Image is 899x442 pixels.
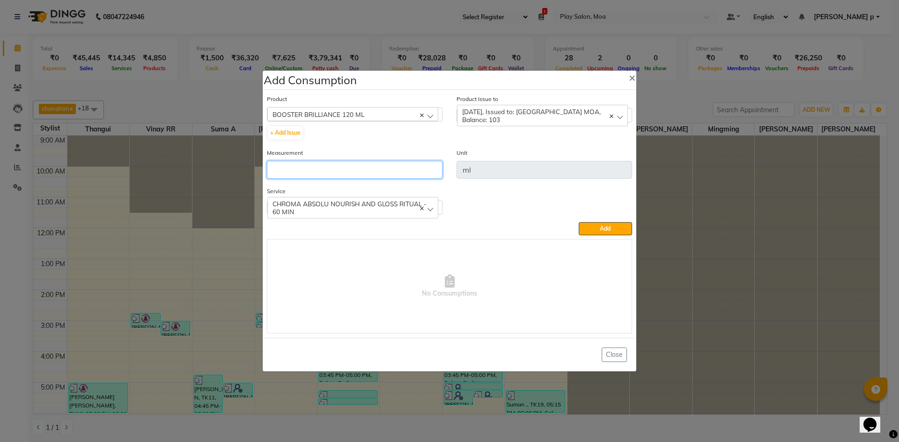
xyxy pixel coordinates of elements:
label: Measurement [267,149,303,157]
label: Service [267,187,286,196]
h4: Add Consumption [264,72,357,88]
span: No Consumptions [267,239,632,333]
button: + Add Issue [268,126,303,139]
span: [DATE], Issued to: [GEOGRAPHIC_DATA] MOA, Balance: 103 [462,108,601,123]
button: Close [602,348,627,362]
span: BOOSTER BRILLIANCE 120 ML [273,110,364,118]
label: Unit [457,149,467,157]
button: Add [579,222,632,235]
span: CHROMA ABSOLU NOURISH AND GLOSS RITUAL - 60 MIN [273,200,427,216]
button: Close [621,64,643,90]
label: Product [267,95,287,103]
span: × [629,70,635,84]
label: Product Issue to [457,95,498,103]
span: Add [600,225,611,232]
iframe: chat widget [860,405,890,433]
